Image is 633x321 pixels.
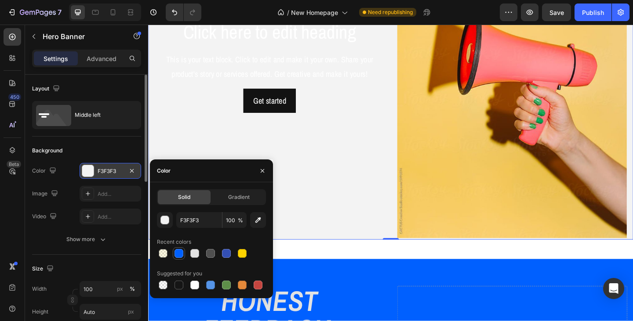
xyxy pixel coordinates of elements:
[4,4,65,21] button: 7
[157,167,171,175] div: Color
[157,270,202,278] div: Suggested for you
[98,167,123,175] div: F3F3F3
[178,193,190,201] span: Solid
[32,147,62,155] div: Background
[32,231,141,247] button: Show more
[127,284,138,294] button: px
[32,211,58,223] div: Video
[8,94,21,101] div: 450
[98,213,139,221] div: Add...
[32,308,48,316] label: Height
[130,285,135,293] div: %
[75,105,128,125] div: Middle left
[291,8,338,17] span: New Homepage
[114,75,150,91] div: Get started
[117,285,123,293] div: px
[287,8,289,17] span: /
[32,285,47,293] label: Width
[176,212,222,228] input: Eg: FFFFFF
[128,308,134,315] span: px
[87,54,116,63] p: Advanced
[115,284,125,294] button: %
[80,304,141,320] input: px
[549,9,564,16] span: Save
[32,188,60,200] div: Image
[44,54,68,63] p: Settings
[32,83,62,95] div: Layout
[575,4,611,21] button: Publish
[32,165,58,177] div: Color
[98,190,139,198] div: Add...
[32,263,55,275] div: Size
[238,216,243,224] span: %
[7,29,257,63] div: This is your text block. Click to edit and make it your own. Share your product's story or servic...
[582,8,604,17] div: Publish
[603,278,624,299] div: Open Intercom Messenger
[228,193,250,201] span: Gradient
[58,7,62,18] p: 7
[157,238,191,246] div: Recent colors
[368,8,413,16] span: Need republishing
[7,161,21,168] div: Beta
[542,4,571,21] button: Save
[103,70,160,96] button: Get started
[166,4,201,21] div: Undo/Redo
[80,281,141,297] input: px%
[66,235,107,244] div: Show more
[43,31,117,42] p: Hero Banner
[148,25,633,321] iframe: Design area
